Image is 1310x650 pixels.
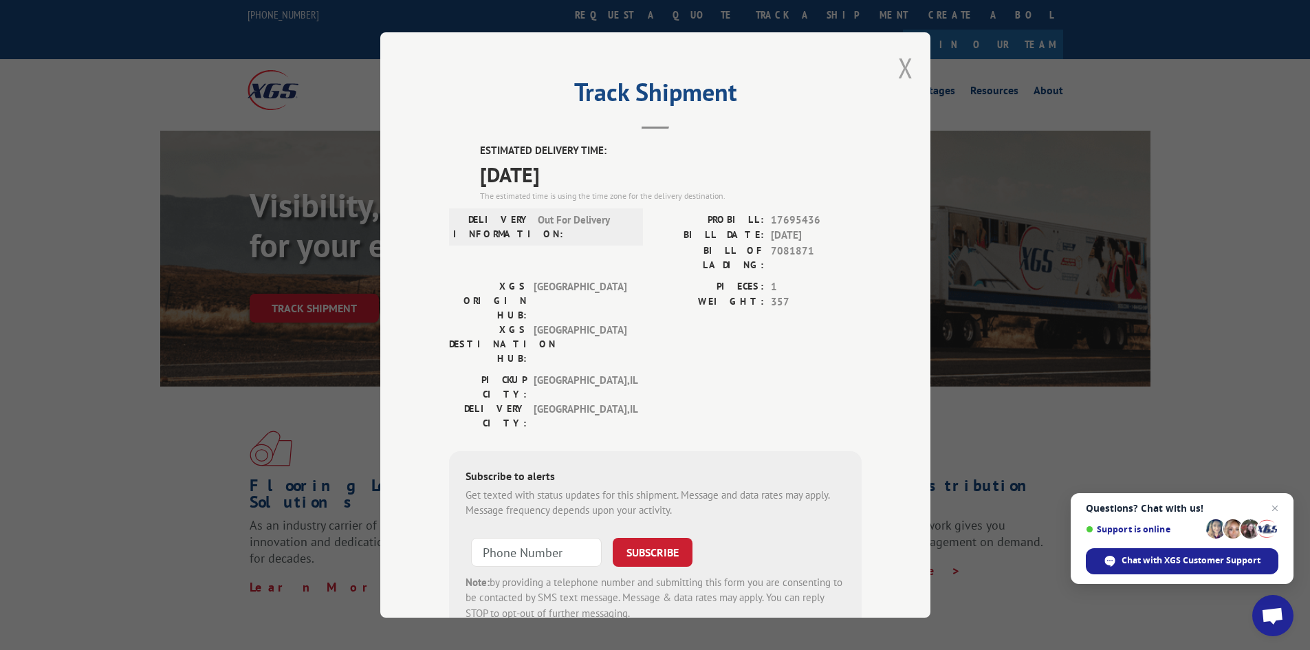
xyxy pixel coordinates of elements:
[771,243,862,272] span: 7081871
[1252,595,1293,636] div: Open chat
[449,83,862,109] h2: Track Shipment
[1086,548,1278,574] div: Chat with XGS Customer Support
[471,538,602,567] input: Phone Number
[771,279,862,295] span: 1
[1122,554,1260,567] span: Chat with XGS Customer Support
[449,323,527,366] label: XGS DESTINATION HUB:
[1086,503,1278,514] span: Questions? Chat with us!
[449,402,527,431] label: DELIVERY CITY:
[655,228,764,243] label: BILL DATE:
[534,402,626,431] span: [GEOGRAPHIC_DATA] , IL
[466,468,845,488] div: Subscribe to alerts
[655,243,764,272] label: BILL OF LADING:
[480,190,862,202] div: The estimated time is using the time zone for the delivery destination.
[771,228,862,243] span: [DATE]
[480,159,862,190] span: [DATE]
[534,279,626,323] span: [GEOGRAPHIC_DATA]
[1267,500,1283,517] span: Close chat
[655,294,764,310] label: WEIGHT:
[771,213,862,228] span: 17695436
[466,488,845,519] div: Get texted with status updates for this shipment. Message and data rates may apply. Message frequ...
[771,294,862,310] span: 357
[480,143,862,159] label: ESTIMATED DELIVERY TIME:
[449,373,527,402] label: PICKUP CITY:
[613,538,692,567] button: SUBSCRIBE
[466,575,845,622] div: by providing a telephone number and submitting this form you are consenting to be contacted by SM...
[449,279,527,323] label: XGS ORIGIN HUB:
[453,213,531,241] label: DELIVERY INFORMATION:
[1086,524,1201,534] span: Support is online
[655,279,764,295] label: PIECES:
[655,213,764,228] label: PROBILL:
[538,213,631,241] span: Out For Delivery
[534,323,626,366] span: [GEOGRAPHIC_DATA]
[534,373,626,402] span: [GEOGRAPHIC_DATA] , IL
[898,50,913,86] button: Close modal
[466,576,490,589] strong: Note:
